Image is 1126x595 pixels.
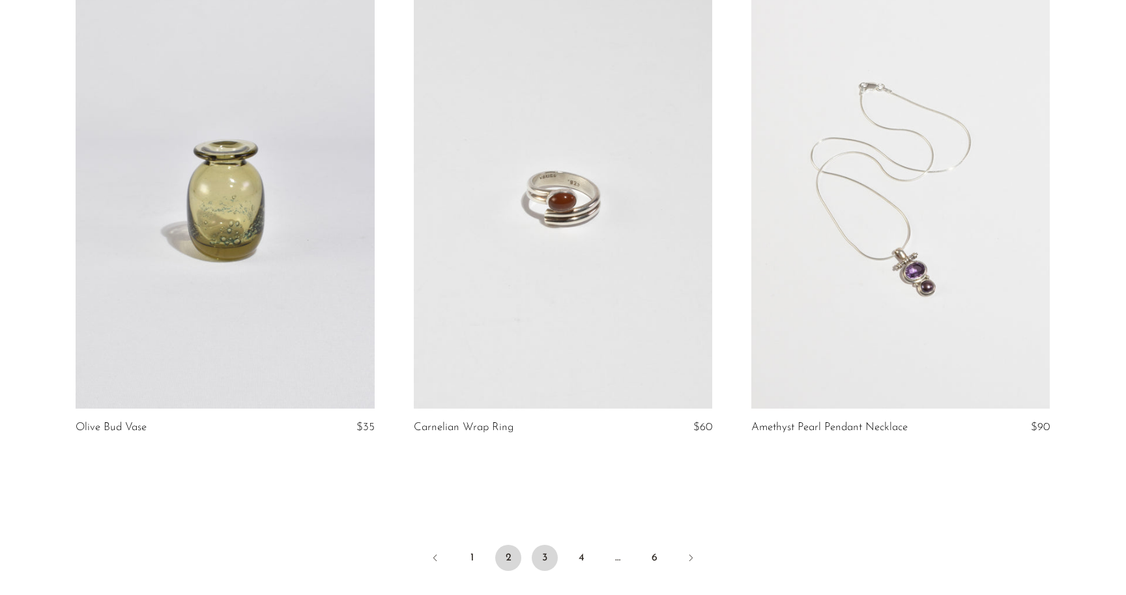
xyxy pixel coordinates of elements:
[1031,422,1050,433] span: $90
[693,422,712,433] span: $60
[532,545,558,571] a: 3
[678,545,704,573] a: Next
[459,545,485,571] a: 1
[356,422,375,433] span: $35
[414,422,513,433] a: Carnelian Wrap Ring
[751,422,908,433] a: Amethyst Pearl Pendant Necklace
[495,545,521,571] span: 2
[641,545,667,571] a: 6
[605,545,631,571] span: …
[568,545,594,571] a: 4
[76,422,147,433] a: Olive Bud Vase
[422,545,448,573] a: Previous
